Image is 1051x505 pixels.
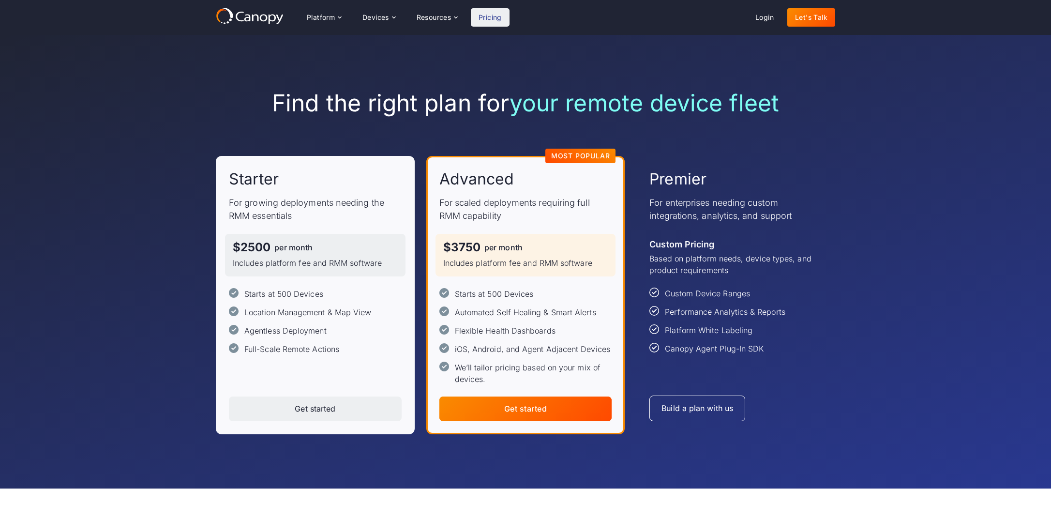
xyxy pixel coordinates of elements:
a: Get started [439,397,612,421]
h1: Find the right plan for [216,89,835,117]
p: For scaled deployments requiring full RMM capability [439,196,612,222]
a: Login [748,8,781,27]
p: For enterprises needing custom integrations, analytics, and support [649,196,822,222]
div: Agentless Deployment [244,325,327,337]
div: We’ll tailor pricing based on your mix of devices. [455,362,612,385]
p: Based on platform needs, device types, and product requirements [649,253,822,276]
p: Includes platform fee and RMM software [233,257,398,269]
a: Build a plan with us [649,396,745,421]
div: Custom Device Ranges [665,288,750,299]
h2: Premier [649,169,706,189]
p: Includes platform fee and RMM software [443,257,608,269]
div: Starts at 500 Devices [455,288,534,300]
a: Let's Talk [787,8,835,27]
div: Get started [295,404,335,413]
div: Custom Pricing [649,238,714,251]
div: Automated Self Healing & Smart Alerts [455,306,596,318]
div: $3750 [443,242,480,253]
div: Location Management & Map View [244,306,371,318]
div: Build a plan with us [661,404,733,413]
div: Canopy Agent Plug-In SDK [665,343,764,354]
div: Full-Scale Remote Actions [244,343,339,355]
div: Starts at 500 Devices [244,288,323,300]
div: Get started [504,404,547,413]
div: iOS, Android, and Agent Adjacent Devices [455,343,610,355]
div: Platform [307,14,335,21]
a: Get started [229,397,402,421]
div: Flexible Health Dashboards [455,325,556,337]
div: per month [274,244,313,251]
div: Performance Analytics & Reports [665,306,785,318]
h2: Advanced [439,169,514,189]
div: Devices [362,14,389,21]
span: your remote device fleet [510,89,779,117]
div: Most Popular [551,153,610,159]
div: $2500 [233,242,270,253]
div: Platform White Labeling [665,324,752,336]
div: Resources [417,14,451,21]
h2: Starter [229,169,279,189]
div: per month [484,244,523,251]
p: For growing deployments needing the RMM essentials [229,196,402,222]
a: Pricing [471,8,510,27]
